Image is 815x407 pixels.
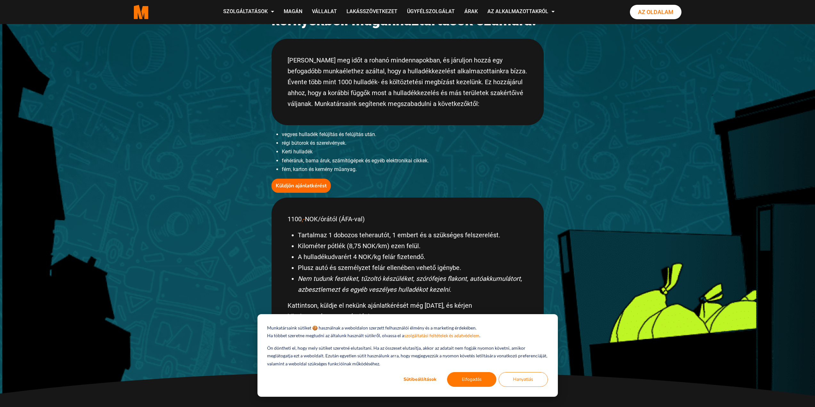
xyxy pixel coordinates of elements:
font: Az oldalam [638,9,673,15]
a: szolgáltatási feltételek és adatvédelem [404,332,479,340]
font: Lakásszövetkezet [346,8,397,14]
font: Magán [284,8,302,14]
font: Ügyfélszolgálat [407,8,455,14]
a: Az oldalam [630,5,681,20]
font: Plusz autó és személyzet felár ellenében vehető igénybe. [298,264,461,272]
font: ,- [302,215,305,223]
font: Kerti hulladék [282,149,313,155]
font: Hanyatlás [513,376,533,384]
font: Sütibeállítások [403,376,436,384]
font: Évente több mint 1000 hulladék- és költöztetési megbízást kezelünk. Ez hozzájárul ahhoz, hogy a k... [288,78,523,108]
font: . [479,332,480,340]
font: Szolgáltatások [223,8,268,14]
a: Ügyfélszolgálat [402,1,460,23]
font: Árak [464,8,478,14]
font: 1100 [288,215,302,223]
font: Ha többet szeretne megtudni az általunk használt sütikről, olvassa el a [267,332,404,340]
font: Tartalmaz 1 dobozos teherautót, 1 embert és a szükséges felszerelést. [298,231,500,239]
font: Elfogadás [462,376,482,384]
font: régi bútorok és szerelvények. [282,140,346,146]
font: Kattintson, küldje el nekünk ajánlatkérését még [DATE], és kérjen kötelezettségmentes árajánlatot! [288,302,472,320]
font: [PERSON_NAME] meg időt a rohanó mindennapokban, és járuljon hozzá egy befogadóbb munkaélethez azá... [288,56,527,75]
font: vegyes hulladék felújítás és felújítás után. [282,131,376,137]
button: Küldjön ajánlatkérést [272,179,331,193]
a: Lakásszövetkezet [342,1,402,23]
font: fehéráruk, barna áruk, számítógépek és egyéb elektronikai cikkek. [282,158,429,164]
font: Küldjön ajánlatkérést [276,182,327,189]
div: Süti banner [257,314,558,397]
font: Ön döntheti el, hogy mely sütiket szeretné elutasítani. Ha az összeset elutasítja, akkor az adata... [267,344,548,368]
font: A hulladékudvarért 4 NOK/kg felár fizetendő. [298,253,425,261]
a: Vállalat [307,1,342,23]
font: Vállalat [312,8,337,14]
a: Az alkalmazottakról [483,1,559,23]
button: Elfogadás [447,372,496,387]
font: Az alkalmazottakról [487,8,548,14]
font: Munkatársaink sütiket 🍪 használnak a weboldalon szerzett felhasználói élmény és a marketing érdek... [267,324,477,332]
font: Kilométer pótlék (8,75 NOK/km) ezen felül. [298,242,420,250]
font: Nem tudunk festéket, tűzoltó készüléket, szórófejes flakont, autóakkumulátort, azbesztlemezt és e... [298,275,522,293]
a: Szolgáltatások [218,1,279,23]
font: NOK/órától (ÁFA-val) [305,215,365,223]
a: Árak [460,1,483,23]
a: Magán [279,1,307,23]
button: Sütibeállítások [395,372,445,387]
button: Hanyatlás [499,372,548,387]
font: fém, karton és kemény műanyag. [282,166,357,172]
